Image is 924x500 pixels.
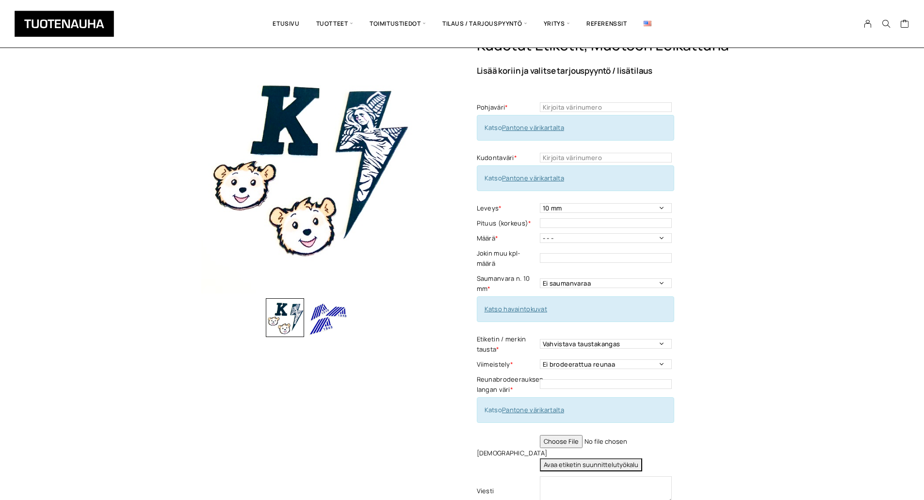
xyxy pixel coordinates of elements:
[178,36,436,293] img: Tuotenauha Kudotut etiketit, muotoon leikattuna
[540,102,672,112] input: Kirjoita värinumero
[540,458,642,471] button: Avaa etiketin suunnittelutyökalu
[477,334,537,355] label: Etiketin / merkin tausta
[502,174,564,182] a: Pantone värikartalta
[477,66,746,75] p: Lisää koriin ja valitse tarjouspyyntö / lisätilaus
[477,233,537,243] label: Määrä
[502,405,564,414] a: Pantone värikartalta
[502,123,564,132] a: Pantone värikartalta
[264,7,308,40] a: Etusivu
[477,248,537,269] label: Jokin muu kpl-määrä
[900,19,909,31] a: Cart
[877,19,895,28] button: Search
[485,174,564,182] span: Katso
[477,203,537,213] label: Leveys
[434,7,535,40] span: Tilaus / Tarjouspyyntö
[535,7,578,40] span: Yritys
[477,448,537,458] label: [DEMOGRAPHIC_DATA]
[477,486,537,496] label: Viesti
[485,123,564,132] span: Katso
[644,21,651,26] img: English
[859,19,877,28] a: My Account
[485,305,548,313] a: Katso havaintokuvat
[477,218,537,228] label: Pituus (korkeus)
[477,36,746,54] h1: Kudotut etiketit, muotoon leikattuna
[477,102,537,113] label: Pohjaväri
[540,153,672,162] input: Kirjoita värinumero
[361,7,434,40] span: Toimitustiedot
[15,11,114,37] img: Tuotenauha Oy
[308,7,361,40] span: Tuotteet
[578,7,635,40] a: Referenssit
[485,405,564,414] span: Katso
[477,359,537,370] label: Viimeistely
[309,298,348,337] img: Kudotut etiketit, muotoon leikattuna 2
[477,374,537,395] label: Reunabrodeerauksen langan väri
[477,153,537,163] label: Kudontaväri
[477,274,537,294] label: Saumanvara n. 10 mm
